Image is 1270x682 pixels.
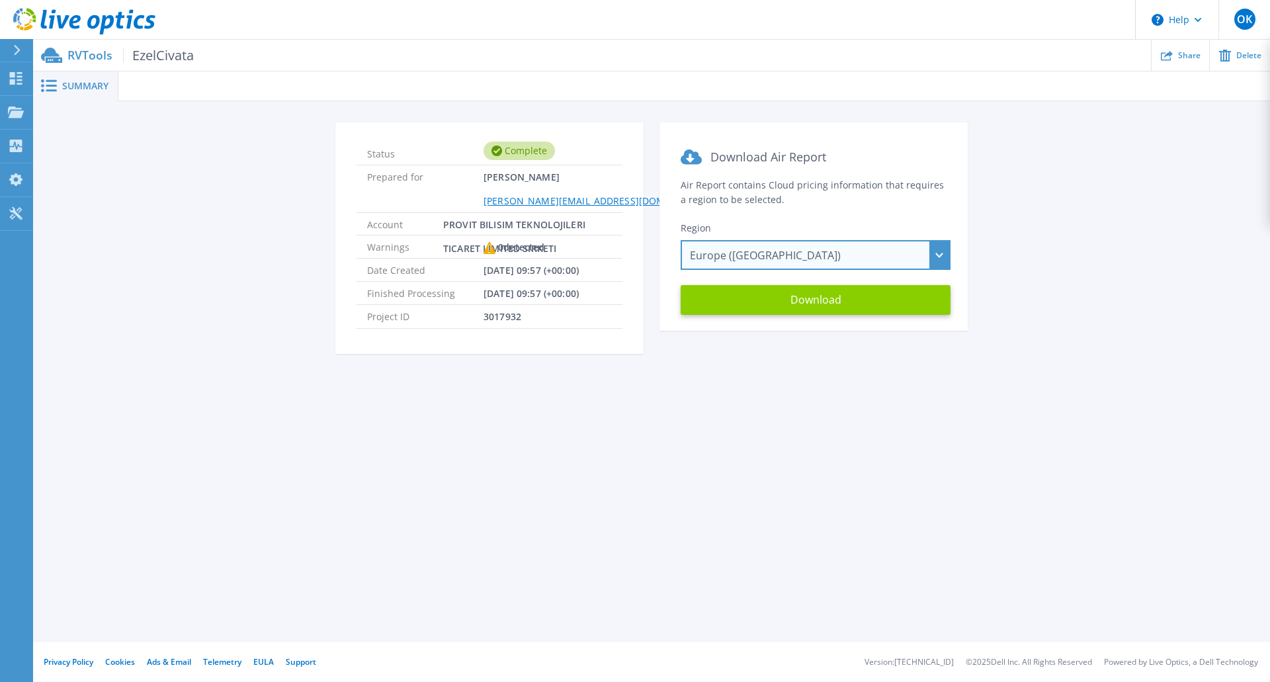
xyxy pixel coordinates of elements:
[253,656,274,667] a: EULA
[484,305,521,327] span: 3017932
[681,222,711,234] span: Region
[865,658,954,667] li: Version: [TECHNICAL_ID]
[44,656,93,667] a: Privacy Policy
[484,282,579,304] span: [DATE] 09:57 (+00:00)
[484,142,555,160] div: Complete
[681,240,951,270] div: Europe ([GEOGRAPHIC_DATA])
[105,656,135,667] a: Cookies
[484,259,579,281] span: [DATE] 09:57 (+00:00)
[681,179,944,206] span: Air Report contains Cloud pricing information that requires a region to be selected.
[203,656,241,667] a: Telemetry
[484,165,716,212] span: [PERSON_NAME]
[367,213,443,235] span: Account
[1237,14,1252,24] span: OK
[62,81,108,91] span: Summary
[966,658,1092,667] li: © 2025 Dell Inc. All Rights Reserved
[367,142,484,159] span: Status
[1104,658,1258,667] li: Powered by Live Optics, a Dell Technology
[367,259,484,281] span: Date Created
[484,194,716,207] a: [PERSON_NAME][EMAIL_ADDRESS][DOMAIN_NAME]
[67,48,194,63] p: RVTools
[484,235,544,259] div: 0 detected
[367,235,484,258] span: Warnings
[367,165,484,212] span: Prepared for
[367,282,484,304] span: Finished Processing
[443,213,612,235] span: PROVIT BILISIM TEKNOLOJILERI TICARET LIMITED SIRKETI
[123,48,194,63] span: EzelCivata
[710,149,826,165] span: Download Air Report
[147,656,191,667] a: Ads & Email
[367,305,484,327] span: Project ID
[286,656,316,667] a: Support
[1178,52,1201,60] span: Share
[681,285,951,315] button: Download
[1236,52,1261,60] span: Delete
